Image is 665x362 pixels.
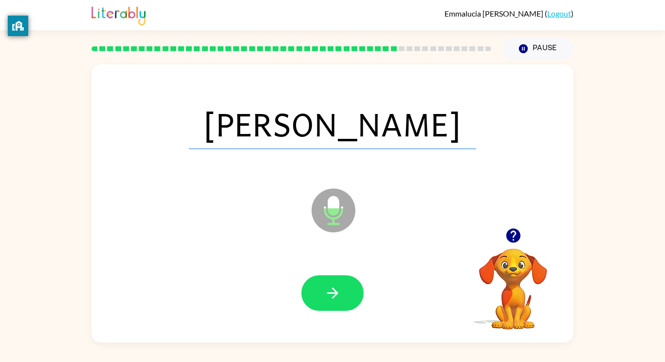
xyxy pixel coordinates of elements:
[547,9,571,18] a: Logout
[8,16,28,36] button: privacy banner
[444,9,573,18] div: ( )
[92,4,146,25] img: Literably
[503,38,573,60] button: Pause
[189,98,476,149] span: [PERSON_NAME]
[444,9,545,18] span: Emmalucia [PERSON_NAME]
[464,233,562,331] video: Your browser must support playing .mp4 files to use Literably. Please try using another browser.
